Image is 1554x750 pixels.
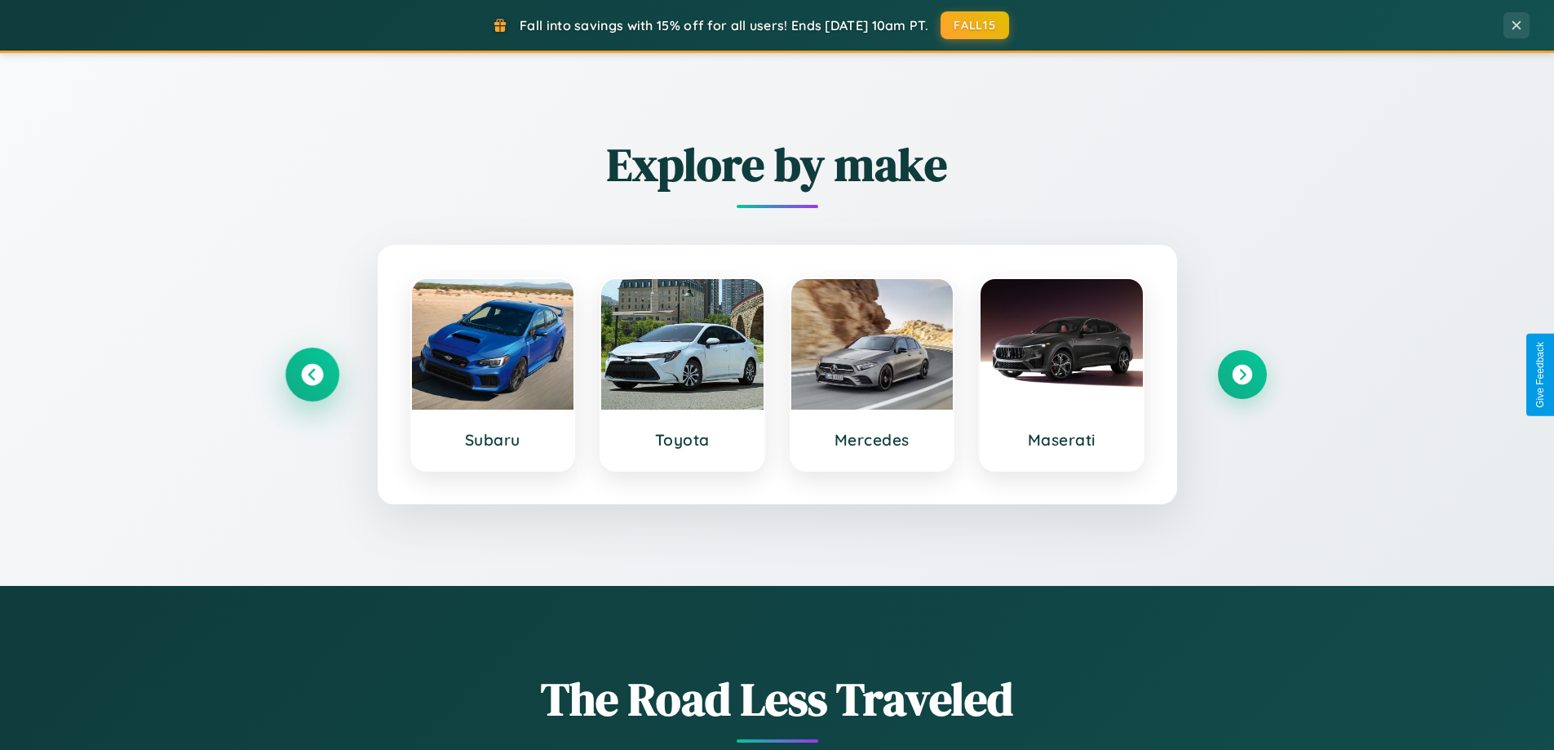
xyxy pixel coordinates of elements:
[428,430,558,450] h3: Subaru
[1534,342,1546,408] div: Give Feedback
[520,17,928,33] span: Fall into savings with 15% off for all users! Ends [DATE] 10am PT.
[808,430,937,450] h3: Mercedes
[288,133,1267,196] h2: Explore by make
[941,11,1009,39] button: FALL15
[997,430,1127,450] h3: Maserati
[288,668,1267,730] h1: The Road Less Traveled
[618,430,747,450] h3: Toyota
